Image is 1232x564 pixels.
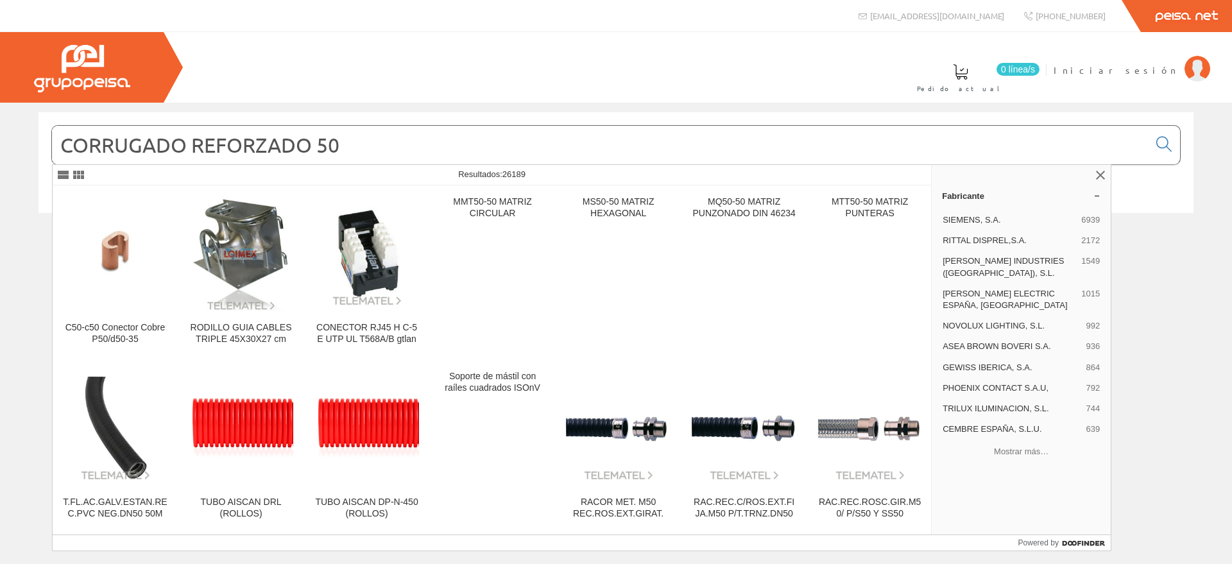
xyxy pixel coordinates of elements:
[692,377,796,481] img: RAC.REC.C/ROS.EXT.FIJA.M50 P/T.TRNZ.DN50
[52,126,1149,164] input: Buscar...
[932,185,1111,206] a: Fabricante
[189,497,293,520] div: TUBO AISCAN DRL (ROLLOS)
[178,186,304,360] a: RODILLO GUIA CABLES TRIPLE 45X30X27 cm RODILLO GUIA CABLES TRIPLE 45X30X27 cm
[458,169,526,179] span: Resultados:
[53,361,178,534] a: T.FL.AC.GALV.ESTAN.REC.PVC NEG.DN50 50M T.FL.AC.GALV.ESTAN.REC.PVC NEG.DN50 50M
[943,362,1081,373] span: GEWISS IBERICA, S.A.
[440,371,545,394] div: Soporte de mástil con raíles cuadrados ISOnV
[1054,64,1178,76] span: Iniciar sesión
[1081,255,1100,278] span: 1549
[502,169,526,179] span: 26189
[1086,403,1100,414] span: 744
[178,361,304,534] a: TUBO AISCAN DRL (ROLLOS) TUBO AISCAN DRL (ROLLOS)
[817,196,922,219] div: MTT50-50 MATRIZ PUNTERAS
[314,201,419,306] img: CONECTOR RJ45 H C-5 E UTP UL T568A/B gtlan
[34,45,130,92] img: Grupo Peisa
[38,229,1193,240] div: © Grupo Peisa
[189,394,293,463] img: TUBO AISCAN DRL (ROLLOS)
[943,255,1076,278] span: [PERSON_NAME] INDUSTRIES ([GEOGRAPHIC_DATA]), S.L.
[556,361,681,534] a: RACOR MET. M50 REC.ROS.EXT.GIRAT. RACOR MET. M50 REC.ROS.EXT.GIRAT.
[1018,537,1059,549] span: Powered by
[817,497,922,520] div: RAC.REC.ROSC.GIR.M50/ P/S50 Y SS50
[1086,423,1100,435] span: 639
[304,186,429,360] a: CONECTOR RJ45 H C-5 E UTP UL T568A/B gtlan CONECTOR RJ45 H C-5 E UTP UL T568A/B gtlan
[692,196,796,219] div: MQ50-50 MATRIZ PUNZONADO DIN 46234
[943,320,1081,332] span: NOVOLUX LIGHTING, S.L.
[870,10,1004,21] span: [EMAIL_ADDRESS][DOMAIN_NAME]
[314,322,419,345] div: CONECTOR RJ45 H C-5 E UTP UL T568A/B gtlan
[1086,320,1100,332] span: 992
[807,186,932,360] a: MTT50-50 MATRIZ PUNTERAS
[440,196,545,219] div: MMT50-50 MATRIZ CIRCULAR
[566,377,671,481] img: RACOR MET. M50 REC.ROS.EXT.GIRAT.
[304,361,429,534] a: TUBO AISCAN DP-N-450 (ROLLOS) TUBO AISCAN DP-N-450 (ROLLOS)
[566,497,671,520] div: RACOR MET. M50 REC.ROS.EXT.GIRAT.
[1081,288,1100,311] span: 1015
[807,361,932,534] a: RAC.REC.ROSC.GIR.M50/ P/S50 Y SS50 RAC.REC.ROSC.GIR.M50/ P/S50 Y SS50
[943,288,1076,311] span: [PERSON_NAME] ELECTRIC ESPAÑA, [GEOGRAPHIC_DATA]
[53,186,178,360] a: C50-c50 Conector Cobre P50/d50-35 C50-c50 Conector Cobre P50/d50-35
[1086,362,1100,373] span: 864
[63,497,167,520] div: T.FL.AC.GALV.ESTAN.REC.PVC NEG.DN50 50M
[556,186,681,360] a: MS50-50 MATRIZ HEXAGONAL
[1054,53,1210,65] a: Iniciar sesión
[681,361,807,534] a: RAC.REC.C/ROS.EXT.FIJA.M50 P/T.TRNZ.DN50 RAC.REC.C/ROS.EXT.FIJA.M50 P/T.TRNZ.DN50
[937,441,1106,462] button: Mostrar más…
[430,186,555,360] a: MMT50-50 MATRIZ CIRCULAR
[943,423,1081,435] span: CEMBRE ESPAÑA, S.L.U.
[692,497,796,520] div: RAC.REC.C/ROS.EXT.FIJA.M50 P/T.TRNZ.DN50
[430,361,555,534] a: Soporte de mástil con raíles cuadrados ISOnV
[681,186,807,360] a: MQ50-50 MATRIZ PUNZONADO DIN 46234
[63,216,167,293] img: C50-c50 Conector Cobre P50/d50-35
[943,214,1076,226] span: SIEMENS, S.A.
[943,341,1081,352] span: ASEA BROWN BOVERI S.A.
[997,63,1039,76] span: 0 línea/s
[189,196,293,312] img: RODILLO GUIA CABLES TRIPLE 45X30X27 cm
[1086,341,1100,352] span: 936
[1018,535,1111,551] a: Powered by
[1036,10,1106,21] span: [PHONE_NUMBER]
[1086,382,1100,394] span: 792
[943,235,1076,246] span: RITTAL DISPREL,S.A.
[943,382,1081,394] span: PHOENIX CONTACT S.A.U,
[917,82,1004,95] span: Pedido actual
[943,403,1081,414] span: TRILUX ILUMINACION, S.L.
[63,377,167,481] img: T.FL.AC.GALV.ESTAN.REC.PVC NEG.DN50 50M
[566,196,671,219] div: MS50-50 MATRIZ HEXAGONAL
[1081,235,1100,246] span: 2172
[63,322,167,345] div: C50-c50 Conector Cobre P50/d50-35
[314,394,419,463] img: TUBO AISCAN DP-N-450 (ROLLOS)
[189,322,293,345] div: RODILLO GUIA CABLES TRIPLE 45X30X27 cm
[817,377,922,481] img: RAC.REC.ROSC.GIR.M50/ P/S50 Y SS50
[314,497,419,520] div: TUBO AISCAN DP-N-450 (ROLLOS)
[1081,214,1100,226] span: 6939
